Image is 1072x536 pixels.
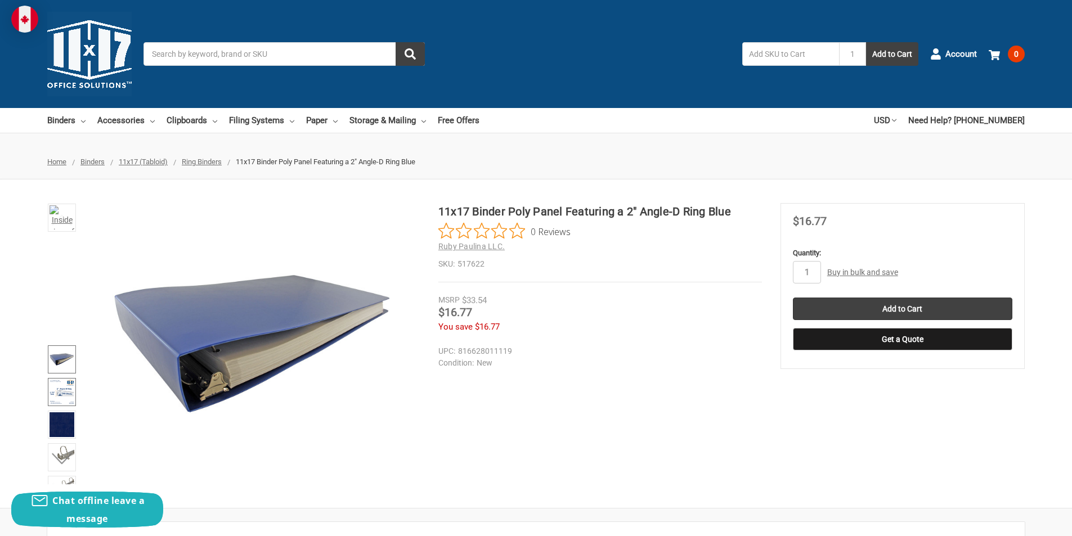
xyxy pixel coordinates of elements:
dt: Condition: [438,357,474,369]
img: Closeup of Ring Metal 2" Angle-D [50,445,74,462]
img: Illustration of Spine 11x17 Binder 2" Poly [50,380,74,404]
a: Paper [306,108,338,133]
dd: 816628011119 [438,345,757,357]
span: $33.54 [462,295,487,305]
span: Chat offline leave a message [52,494,145,525]
a: Storage & Mailing [349,108,426,133]
input: Add SKU to Cart [742,42,839,66]
button: Chat offline leave a message [11,492,163,528]
button: Previous [45,209,79,231]
a: Binders [80,157,105,166]
button: Rated 0 out of 5 stars from 0 reviews. Jump to reviews. [438,223,571,240]
span: $16.77 [793,214,827,228]
a: Filing Systems [229,108,294,133]
input: Search by keyword, brand or SKU [143,42,425,66]
span: 0 Reviews [531,223,571,240]
a: USD [874,108,896,133]
img: Inside view of 11x17 Binder Poly Panel Featuring a 2" Angle-D Ring Blue [112,203,393,484]
a: Clipboards [167,108,217,133]
button: Get a Quote [793,328,1012,350]
a: Home [47,157,66,166]
label: Quantity: [793,247,1012,259]
img: 2" Angle-D Ring [50,478,74,494]
div: MSRP [438,294,460,306]
dt: SKU: [438,258,455,270]
span: You save [438,322,473,332]
button: Next [45,447,79,470]
span: $16.77 [475,322,500,332]
span: 0 [1008,46,1025,62]
button: Add to Cart [866,42,918,66]
a: Accessories [97,108,155,133]
a: Buy in bulk and save [827,268,898,277]
a: Account [930,39,977,69]
a: Ring Binders [182,157,222,166]
a: 0 [989,39,1025,69]
img: 11x17 Binder Poly Panel Featuring a 2" Angle-D Ring Blue with paper [50,347,74,372]
span: Account [945,48,977,61]
input: Add to Cart [793,298,1012,320]
img: Inside view of 11x17 Binder Poly Panel Featuring a 2" Angle-D Ring Blue [50,205,74,230]
a: Free Offers [438,108,479,133]
a: Ruby Paulina LLC. [438,242,505,251]
img: 11x17.com [47,12,132,96]
a: Need Help? [PHONE_NUMBER] [908,108,1025,133]
span: $16.77 [438,305,472,319]
h1: 11x17 Binder Poly Panel Featuring a 2" Angle-D Ring Blue [438,203,762,220]
a: 11x17 (Tabloid) [119,157,168,166]
img: duty and tax information for Canada [11,6,38,33]
dt: UPC: [438,345,455,357]
a: Binders [47,108,86,133]
span: 11x17 Binder Poly Panel Featuring a 2" Angle-D Ring Blue [236,157,415,166]
img: Swatch of Dark Blue Poly [50,412,74,437]
dd: 517622 [438,258,762,270]
dd: New [438,357,757,369]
